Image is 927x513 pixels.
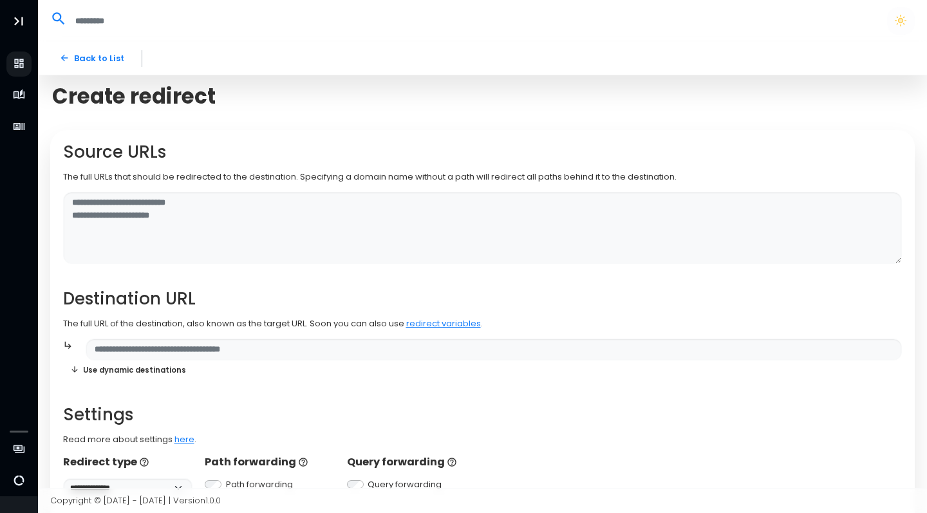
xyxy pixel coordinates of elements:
[63,405,903,425] h2: Settings
[52,84,216,109] span: Create redirect
[63,454,192,470] p: Redirect type
[63,289,903,309] h2: Destination URL
[63,433,903,446] p: Read more about settings .
[205,454,334,470] p: Path forwarding
[50,494,221,507] span: Copyright © [DATE] - [DATE] | Version 1.0.0
[6,9,31,33] button: Toggle Aside
[50,47,133,70] a: Back to List
[368,478,442,491] label: Query forwarding
[174,433,194,445] a: here
[226,478,293,491] label: Path forwarding
[63,317,903,330] p: The full URL of the destination, also known as the target URL. Soon you can also use .
[347,454,476,470] p: Query forwarding
[406,317,481,330] a: redirect variables
[63,142,903,162] h2: Source URLs
[63,171,903,183] p: The full URLs that should be redirected to the destination. Specifying a domain name without a pa...
[63,360,194,379] button: Use dynamic destinations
